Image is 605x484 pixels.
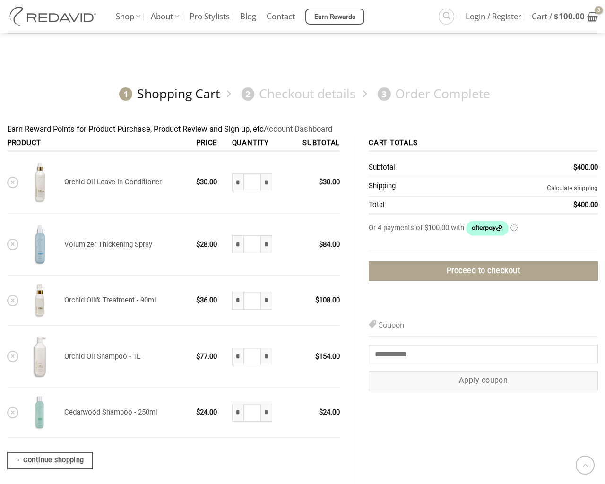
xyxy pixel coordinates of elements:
input: Product quantity [243,235,261,253]
th: Total [369,197,451,214]
span: $ [319,240,323,249]
span: ← [16,455,23,466]
bdi: 30.00 [319,178,340,186]
input: Increase quantity of Orchid Oil Shampoo - 1L [261,348,272,366]
th: Cart totals [369,136,598,152]
div: Earn Reward Points for Product Purchase, Product Review and Sign up, etc [7,123,598,136]
span: 1 [119,87,132,101]
a: Orchid Oil® Treatment - 90ml [64,296,156,304]
span: $ [196,296,200,304]
bdi: 154.00 [315,352,340,361]
input: Product quantity [243,404,261,422]
img: REDAVID Volumizer Thickening Spray - 1 1 [22,221,57,268]
th: Subtotal [369,160,451,176]
span: $ [315,352,319,361]
a: Earn Rewards [305,9,364,25]
span: $ [573,163,577,172]
th: Subtotal [288,136,340,152]
a: Remove Orchid Oil® Treatment - 90ml from cart [7,295,18,306]
img: REDAVID Orchid Oil Leave-In Conditioner [22,159,57,206]
a: Remove Orchid Oil Leave-In Conditioner from cart [7,177,18,188]
input: Reduce quantity of Orchid Oil Shampoo - 1L [232,348,243,366]
input: Reduce quantity of Cedarwood Shampoo - 250ml [232,404,243,422]
nav: Checkout steps [7,78,598,109]
input: Increase quantity of Orchid Oil Leave-In Conditioner [261,173,272,191]
span: $ [573,200,577,209]
span: $ [196,352,200,361]
input: Product quantity [243,292,261,310]
a: Remove Volumizer Thickening Spray from cart [7,239,18,250]
img: Orchid Oil® Treatment - 90ml [22,283,57,318]
bdi: 400.00 [573,200,598,209]
a: Orchid Oil Leave-In Conditioner [64,178,162,186]
a: Calculate shipping [547,184,598,191]
img: Cedarwood Shampoo - 250ml [22,395,57,430]
span: Or 4 payments of $100.00 with [369,224,466,232]
span: $ [196,240,200,249]
input: Reduce quantity of Volumizer Thickening Spray [232,235,243,253]
th: Product [7,136,193,152]
h3: Coupon [369,319,598,337]
a: Orchid Oil Shampoo - 1L [64,352,140,361]
a: Account Dashboard [264,125,332,134]
span: $ [196,408,200,416]
input: Increase quantity of Cedarwood Shampoo - 250ml [261,404,272,422]
span: Earn Rewards [314,12,356,22]
bdi: 84.00 [319,240,340,249]
bdi: 30.00 [196,178,217,186]
span: $ [319,178,323,186]
input: Reduce quantity of Orchid Oil® Treatment - 90ml [232,292,243,310]
bdi: 24.00 [319,408,340,416]
a: 1Shopping Cart [115,86,220,102]
bdi: 100.00 [554,11,585,22]
button: Go to top [576,456,595,475]
a: Proceed to checkout [369,261,598,281]
input: Increase quantity of Volumizer Thickening Spray [261,235,272,253]
a: Continue shopping [7,452,93,469]
button: Apply coupon [369,371,598,390]
span: Cart / [532,5,585,28]
bdi: 24.00 [196,408,217,416]
th: Price [193,136,228,152]
span: $ [196,178,200,186]
th: Shipping [369,176,451,197]
bdi: 28.00 [196,240,217,249]
span: $ [319,408,323,416]
span: $ [554,11,559,22]
input: Increase quantity of Orchid Oil® Treatment - 90ml [261,292,272,310]
bdi: 108.00 [315,296,340,304]
bdi: 36.00 [196,296,217,304]
a: 2Checkout details [237,86,356,102]
a: Cedarwood Shampoo - 250ml [64,408,157,416]
a: Remove Cedarwood Shampoo - 250ml from cart [7,407,18,418]
a: Remove Orchid Oil Shampoo - 1L from cart [7,351,18,362]
bdi: 400.00 [573,163,598,172]
a: Volumizer Thickening Spray [64,240,152,249]
img: REDAVID Salon Products | United States [7,7,102,26]
a: Information - Opens a dialog [510,224,518,232]
span: $ [315,296,319,304]
bdi: 77.00 [196,352,217,361]
input: Reduce quantity of Orchid Oil Leave-In Conditioner [232,173,243,191]
span: 2 [242,87,255,101]
a: Search [439,9,454,24]
img: REDAVID Orchid Oil Shampoo Liter [22,333,57,380]
iframe: PayPal-paypal [379,288,598,307]
th: Quantity [228,136,288,152]
input: Product quantity [243,348,261,366]
input: Product quantity [243,173,261,191]
span: Login / Register [466,5,521,28]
